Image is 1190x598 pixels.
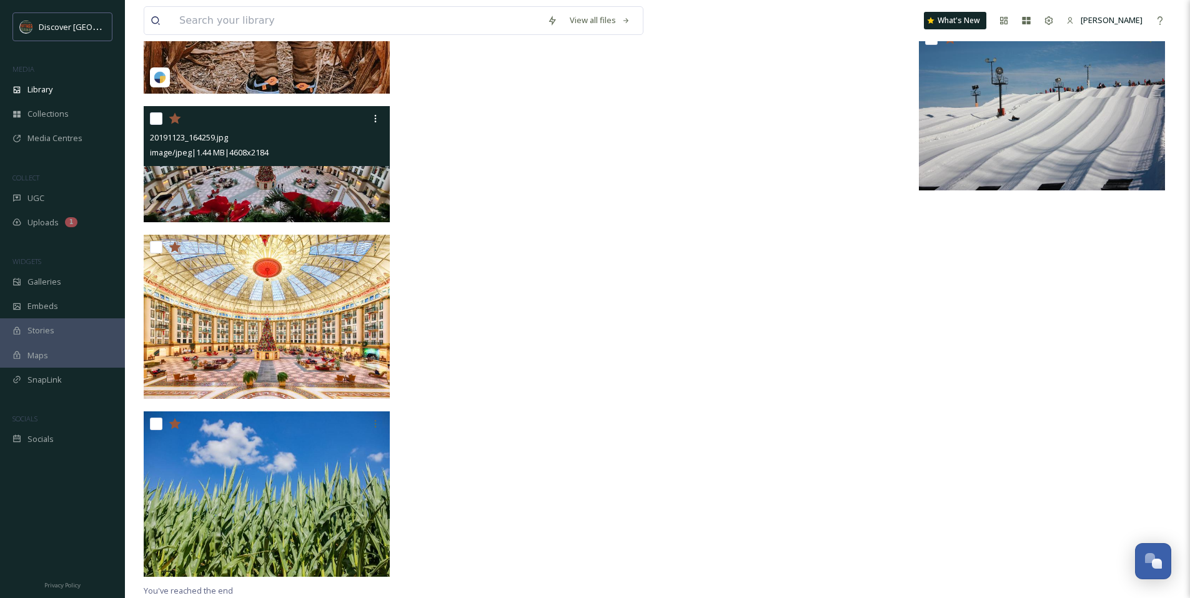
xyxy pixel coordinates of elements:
input: Search your library [173,7,541,34]
a: Privacy Policy [44,577,81,592]
img: SIN-logo.svg [20,21,32,33]
span: Privacy Policy [44,581,81,589]
span: Stories [27,325,54,336]
a: View all files [563,8,637,32]
span: COLLECT [12,173,39,182]
span: 20191123_164259.jpg [150,132,228,143]
img: IMG_6283.JPG [919,26,1165,190]
span: Galleries [27,276,61,288]
span: MEDIA [12,64,34,74]
span: SOCIALS [12,414,37,423]
span: Library [27,84,52,96]
a: What's New [924,12,986,29]
span: Embeds [27,300,58,312]
img: West Baden Springs Hotel Christmas.jpg [144,235,390,399]
span: image/jpeg | 1.44 MB | 4608 x 2184 [150,147,269,158]
span: [PERSON_NAME] [1081,14,1143,26]
a: [PERSON_NAME] [1060,8,1149,32]
span: You've reached the end [144,585,233,596]
span: Socials [27,433,54,445]
button: Open Chat [1135,543,1171,579]
span: WIDGETS [12,257,41,266]
span: Media Centres [27,132,82,144]
span: Discover [GEOGRAPHIC_DATA][US_STATE] [39,21,195,32]
span: Collections [27,108,69,120]
span: Uploads [27,217,59,228]
span: SnapLink [27,374,62,386]
img: snapsea-logo.png [154,71,166,84]
span: UGC [27,192,44,204]
span: Maps [27,350,48,361]
img: DISCOVER DAY 3-164.jpg [144,411,392,577]
div: 1 [65,217,77,227]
